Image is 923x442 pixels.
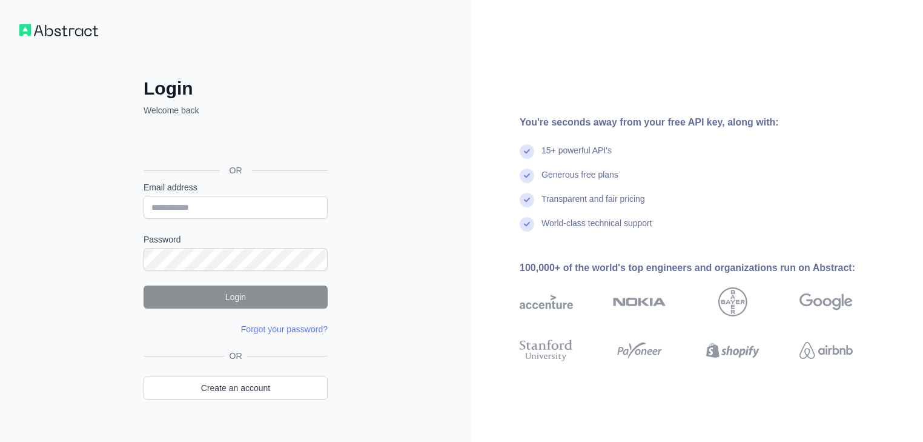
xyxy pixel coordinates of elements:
[520,144,534,159] img: check mark
[144,104,328,116] p: Welcome back
[706,337,759,364] img: shopify
[520,169,534,183] img: check mark
[520,193,534,207] img: check mark
[541,169,618,193] div: Generous free plans
[613,287,666,316] img: nokia
[220,164,252,176] span: OR
[520,217,534,232] img: check mark
[799,337,853,364] img: airbnb
[541,144,612,169] div: 15+ powerful API's
[144,286,328,309] button: Login
[718,287,747,316] img: bayer
[520,287,573,316] img: accenture
[520,337,573,364] img: stanford university
[19,24,98,36] img: Workflow
[520,261,892,275] div: 100,000+ of the world's top engineers and organizations run on Abstract:
[241,324,328,334] a: Forgot your password?
[541,217,652,241] div: World-class technical support
[799,287,853,316] img: google
[225,350,247,362] span: OR
[144,181,328,193] label: Email address
[144,78,328,99] h2: Login
[144,233,328,246] label: Password
[613,337,666,364] img: payoneer
[144,377,328,400] a: Create an account
[541,193,645,217] div: Transparent and fair pricing
[520,115,892,130] div: You're seconds away from your free API key, along with:
[137,130,331,156] iframe: Botón Iniciar sesión con Google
